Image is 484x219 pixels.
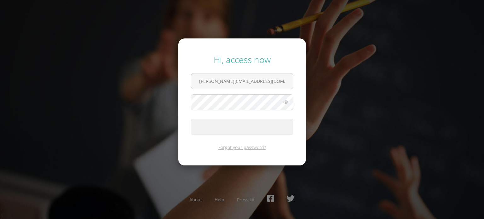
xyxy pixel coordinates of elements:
[191,73,293,89] input: Correo electrónico o usuario
[218,144,266,150] a: Forgot your password?
[237,197,255,203] a: Press kit
[215,197,224,203] a: Help
[189,197,202,203] a: About
[191,119,293,135] button: Access
[191,54,293,66] div: Hi, access now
